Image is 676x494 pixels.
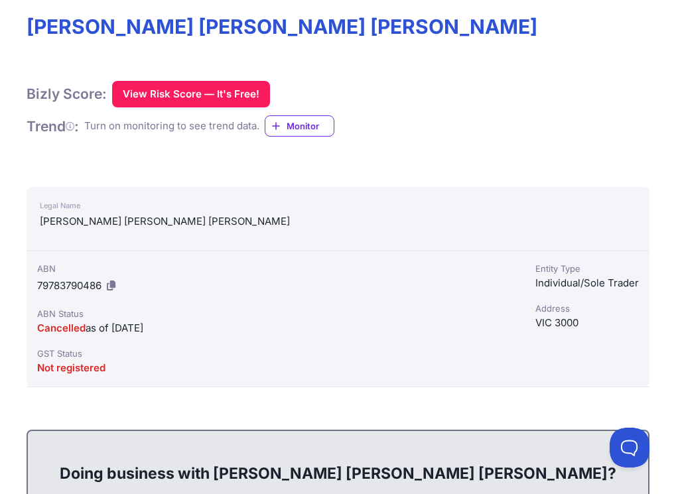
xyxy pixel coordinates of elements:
[112,81,270,107] button: View Risk Score — It's Free!
[535,262,639,275] div: Entity Type
[265,115,334,137] a: Monitor
[27,85,107,103] h1: Bizly Score:
[27,117,79,135] h1: Trend :
[287,119,334,133] span: Monitor
[40,214,636,229] div: [PERSON_NAME] [PERSON_NAME] [PERSON_NAME]
[535,302,639,315] div: Address
[37,347,514,360] div: GST Status
[40,198,636,214] div: Legal Name
[37,262,514,275] div: ABN
[37,307,514,320] div: ABN Status
[610,428,649,467] iframe: Toggle Customer Support
[27,15,649,38] h1: [PERSON_NAME] [PERSON_NAME] [PERSON_NAME]
[535,315,639,331] div: VIC 3000
[37,320,514,336] div: as of [DATE]
[37,279,101,292] span: 79783790486
[84,119,259,134] div: Turn on monitoring to see trend data.
[37,322,86,334] span: Cancelled
[37,361,105,374] span: Not registered
[41,442,635,484] div: Doing business with [PERSON_NAME] [PERSON_NAME] [PERSON_NAME]?
[535,275,639,291] div: Individual/Sole Trader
